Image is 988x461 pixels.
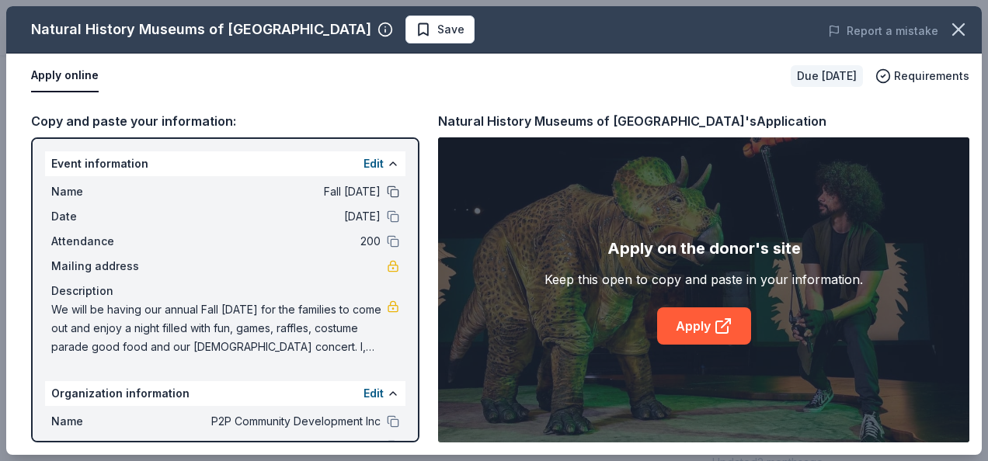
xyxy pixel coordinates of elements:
span: P2P Community Development Inc [155,412,381,431]
span: Name [51,412,155,431]
button: Requirements [875,67,969,85]
button: Report a mistake [828,22,938,40]
span: Fall [DATE] [155,182,381,201]
div: Copy and paste your information: [31,111,419,131]
button: Apply online [31,60,99,92]
span: Requirements [894,67,969,85]
span: Website [51,437,155,456]
span: Save [437,20,464,39]
div: Due [DATE] [791,65,863,87]
button: Edit [364,384,384,403]
span: We will be having our annual Fall [DATE] for the families to come out and enjoy a night filled wi... [51,300,387,356]
div: Apply on the donor's site [607,236,801,261]
a: Apply [657,307,751,345]
div: Natural History Museums of [GEOGRAPHIC_DATA]'s Application [438,111,826,131]
span: [DATE] [155,207,381,226]
span: Name [51,182,155,201]
div: Event information [45,151,405,176]
div: Natural History Museums of [GEOGRAPHIC_DATA] [31,17,371,42]
div: Keep this open to copy and paste in your information. [544,270,863,289]
div: Description [51,282,399,300]
span: 200 [155,232,381,251]
button: Edit [364,154,384,173]
span: Mailing address [51,257,155,276]
div: Organization information [45,381,405,406]
span: Date [51,207,155,226]
span: P2P Community Development Inc [155,437,381,456]
button: Save [405,16,475,43]
span: Attendance [51,232,155,251]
